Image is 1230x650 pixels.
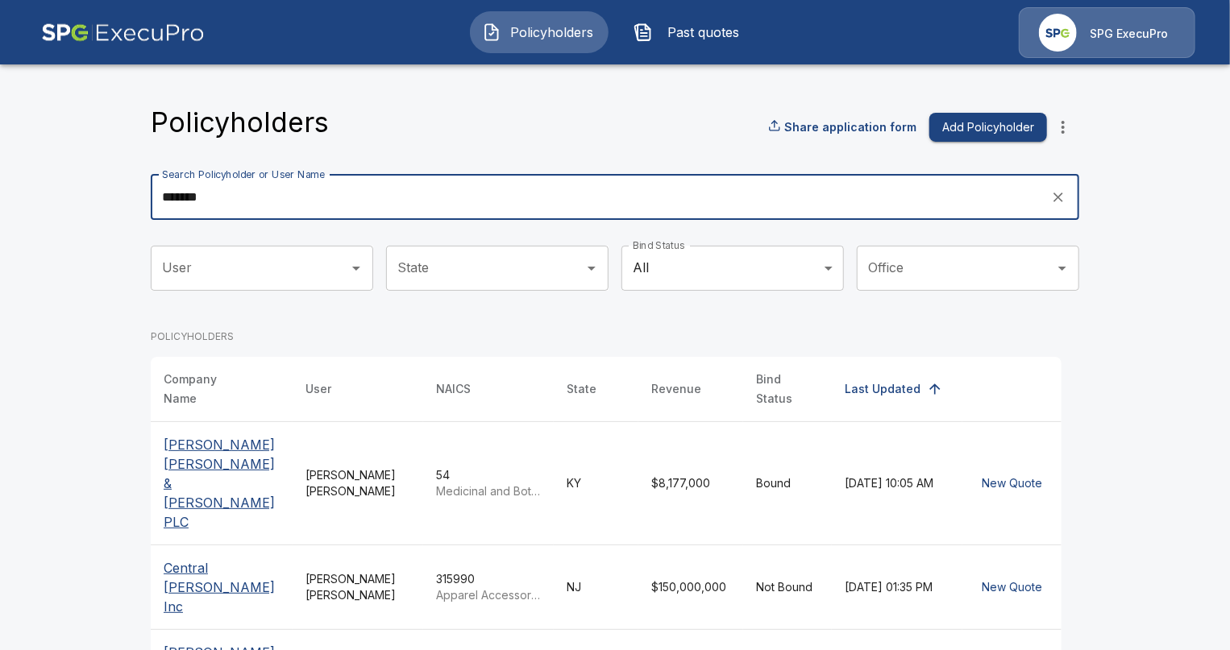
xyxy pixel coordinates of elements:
[345,257,368,279] button: Open
[659,23,748,42] span: Past quotes
[1046,185,1070,209] button: clear search
[634,23,653,42] img: Past quotes Icon
[482,23,501,42] img: Policyholders Icon
[470,11,609,53] button: Policyholders IconPolicyholders
[1039,14,1077,52] img: Agency Icon
[305,571,410,603] div: [PERSON_NAME] [PERSON_NAME]
[1019,7,1195,58] a: Agency IconSPG ExecuPro
[436,587,541,603] p: Apparel Accessories and Other Apparel Manufacturing
[305,379,331,399] div: User
[508,23,596,42] span: Policyholders
[638,544,743,629] td: $150,000,000
[436,379,471,399] div: NAICS
[305,467,410,499] div: [PERSON_NAME] [PERSON_NAME]
[923,113,1047,143] a: Add Policyholder
[832,421,962,544] td: [DATE] 10:05 AM
[929,113,1047,143] button: Add Policyholder
[975,469,1049,499] button: New Quote
[651,379,701,399] div: Revenue
[567,379,596,399] div: State
[975,573,1049,602] button: New Quote
[832,544,962,629] td: [DATE] 01:35 PM
[784,118,916,135] p: Share application form
[621,246,844,291] div: All
[436,467,541,499] div: 54
[554,544,638,629] td: NJ
[164,370,251,408] div: Company Name
[162,168,325,181] label: Search Policyholder or User Name
[743,357,832,422] th: Bind Status
[1047,111,1079,143] button: more
[621,11,760,53] button: Past quotes IconPast quotes
[41,7,205,58] img: AA Logo
[633,238,685,252] label: Bind Status
[164,435,280,532] p: [PERSON_NAME] [PERSON_NAME] & [PERSON_NAME] PLC
[743,544,832,629] td: Not Bound
[436,571,541,603] div: 315990
[1090,26,1168,42] p: SPG ExecuPro
[151,106,329,139] h4: Policyholders
[554,421,638,544] td: KY
[845,379,920,399] div: Last Updated
[638,421,743,544] td: $8,177,000
[151,329,1062,344] p: POLICYHOLDERS
[580,257,603,279] button: Open
[436,483,541,499] p: Medicinal and Botanical Manufacturing
[1051,257,1074,279] button: Open
[164,558,280,616] p: Central [PERSON_NAME] Inc
[743,421,832,544] td: Bound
